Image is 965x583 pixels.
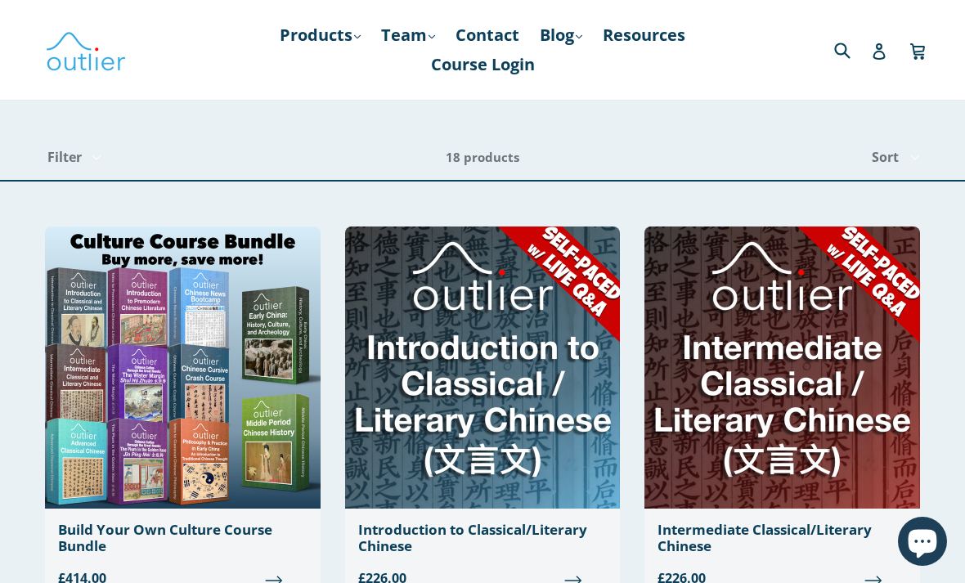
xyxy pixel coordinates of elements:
img: Outlier Linguistics [45,26,127,74]
span: 18 products [446,149,519,165]
img: Intermediate Classical/Literary Chinese [644,226,920,509]
div: Build Your Own Culture Course Bundle [58,522,307,555]
div: Introduction to Classical/Literary Chinese [358,522,608,555]
a: Products [272,20,369,50]
a: Resources [595,20,693,50]
a: Course Login [423,50,543,79]
img: Build Your Own Culture Course Bundle [45,226,321,509]
div: Intermediate Classical/Literary Chinese [658,522,907,555]
img: Introduction to Classical/Literary Chinese [345,226,621,509]
inbox-online-store-chat: Shopify online store chat [893,517,952,570]
input: Search [830,33,875,66]
a: Team [373,20,443,50]
a: Blog [532,20,590,50]
a: Contact [447,20,527,50]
